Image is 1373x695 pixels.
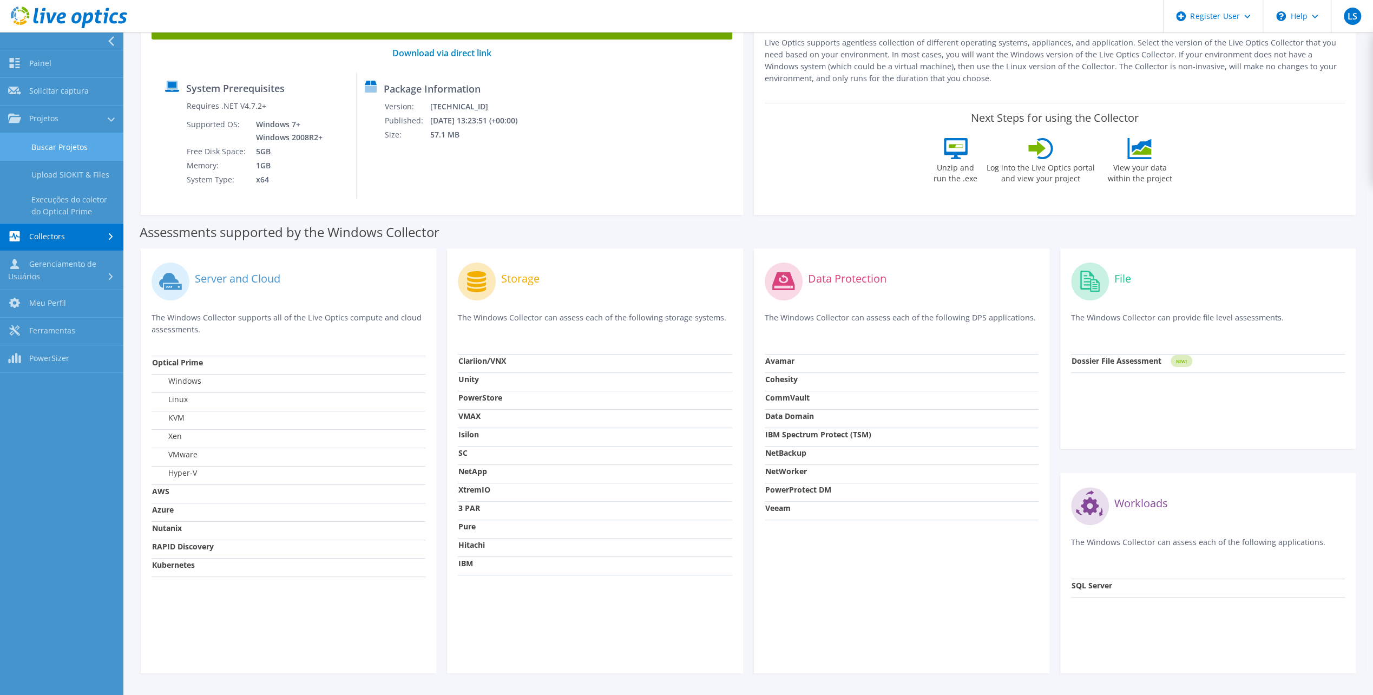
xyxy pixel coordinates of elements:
strong: Cohesity [765,374,798,384]
strong: Pure [458,521,476,532]
strong: Azure [152,504,174,515]
label: View your data within the project [1101,159,1179,184]
label: File [1114,273,1131,284]
a: Download via direct link [392,47,491,59]
p: The Windows Collector can assess each of the following DPS applications. [765,312,1039,334]
label: Package Information [384,83,481,94]
strong: Data Domain [765,411,814,421]
strong: IBM Spectrum Protect (TSM) [765,429,871,440]
p: The Windows Collector supports all of the Live Optics compute and cloud assessments. [152,312,425,336]
strong: Avamar [765,356,794,366]
strong: VMAX [458,411,481,421]
strong: Unity [458,374,479,384]
td: 1GB [248,159,325,173]
strong: Optical Prime [152,357,203,368]
p: The Windows Collector can assess each of the following applications. [1071,536,1345,559]
strong: Clariion/VNX [458,356,506,366]
strong: NetBackup [765,448,806,458]
label: Storage [501,273,540,284]
p: The Windows Collector can assess each of the following storage systems. [458,312,732,334]
label: Unzip and run the .exe [931,159,981,184]
label: Xen [152,431,182,442]
label: KVM [152,412,185,423]
strong: PowerProtect DM [765,484,831,495]
strong: Isilon [458,429,479,440]
label: Workloads [1114,498,1168,509]
label: System Prerequisites [186,83,285,94]
td: Version: [384,100,430,114]
strong: CommVault [765,392,810,403]
td: System Type: [186,173,248,187]
p: The Windows Collector can provide file level assessments. [1071,312,1345,334]
label: Log into the Live Optics portal and view your project [986,159,1095,184]
label: Requires .NET V4.7.2+ [187,101,266,112]
label: Hyper-V [152,468,197,478]
td: [TECHNICAL_ID] [430,100,531,114]
td: [DATE] 13:23:51 (+00:00) [430,114,531,128]
td: 5GB [248,145,325,159]
label: Server and Cloud [195,273,280,284]
td: Free Disk Space: [186,145,248,159]
td: Memory: [186,159,248,173]
strong: SQL Server [1072,580,1112,591]
svg: \n [1276,11,1286,21]
strong: PowerStore [458,392,502,403]
strong: Dossier File Assessment [1072,356,1161,366]
label: Assessments supported by the Windows Collector [140,227,439,238]
strong: SC [458,448,468,458]
p: Live Optics supports agentless collection of different operating systems, appliances, and applica... [765,37,1345,84]
label: Data Protection [808,273,886,284]
span: LS [1344,8,1361,25]
label: VMware [152,449,198,460]
strong: NetApp [458,466,487,476]
td: Published: [384,114,430,128]
td: Size: [384,128,430,142]
td: x64 [248,173,325,187]
strong: 3 PAR [458,503,480,513]
td: Windows 7+ Windows 2008R2+ [248,117,325,145]
strong: NetWorker [765,466,807,476]
label: Linux [152,394,188,405]
tspan: NEW! [1175,358,1186,364]
strong: Veeam [765,503,791,513]
strong: XtremIO [458,484,490,495]
strong: Hitachi [458,540,485,550]
label: Next Steps for using the Collector [971,112,1138,124]
td: Supported OS: [186,117,248,145]
strong: Nutanix [152,523,182,533]
label: Windows [152,376,201,386]
strong: IBM [458,558,473,568]
strong: RAPID Discovery [152,541,214,552]
td: 57.1 MB [430,128,531,142]
strong: Kubernetes [152,560,195,570]
strong: AWS [152,486,169,496]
